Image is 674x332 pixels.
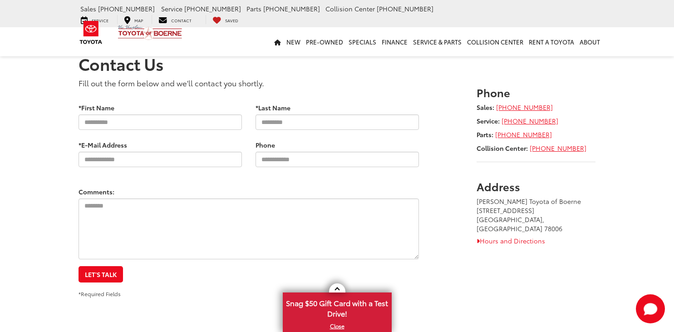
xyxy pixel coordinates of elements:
img: Toyota [74,18,108,47]
a: My Saved Vehicles [206,15,245,24]
a: Collision Center [464,27,526,56]
a: Home [271,27,284,56]
span: Collision Center [325,4,375,13]
svg: Start Chat [636,294,665,323]
a: [PHONE_NUMBER] [530,144,586,153]
a: [PHONE_NUMBER] [495,130,552,139]
a: Rent a Toyota [526,27,577,56]
img: Vic Vaughan Toyota of Boerne [118,25,182,40]
span: Snag $50 Gift Card with a Test Drive! [284,293,391,321]
p: Fill out the form below and we'll contact you shortly. [79,77,419,88]
a: Pre-Owned [303,27,346,56]
strong: Parts: [477,130,493,139]
label: *E-Mail Address [79,140,127,149]
address: [PERSON_NAME] Toyota of Boerne [STREET_ADDRESS] [GEOGRAPHIC_DATA], [GEOGRAPHIC_DATA] 78006 [477,197,596,233]
a: New [284,27,303,56]
a: Service & Parts: Opens in a new tab [410,27,464,56]
label: Phone [256,140,275,149]
strong: Service: [477,116,500,125]
button: Let's Talk [79,266,123,282]
a: [PHONE_NUMBER] [496,103,553,112]
h1: Contact Us [79,55,596,73]
label: *First Name [79,103,114,112]
a: Map [117,15,150,24]
a: Finance [379,27,410,56]
span: [PHONE_NUMBER] [263,4,320,13]
h3: Phone [477,86,596,98]
strong: Sales: [477,103,494,112]
small: *Required Fields [79,290,121,297]
span: Parts [246,4,261,13]
a: Hours and Directions [477,236,545,245]
span: Saved [225,17,238,23]
span: [PHONE_NUMBER] [98,4,155,13]
a: About [577,27,603,56]
span: Service [161,4,182,13]
button: Toggle Chat Window [636,294,665,323]
a: Contact [152,15,198,24]
a: Service [74,15,115,24]
h3: Address [477,180,596,192]
a: Specials [346,27,379,56]
strong: Collision Center: [477,144,528,153]
span: [PHONE_NUMBER] [377,4,433,13]
label: *Last Name [256,103,290,112]
span: [PHONE_NUMBER] [184,4,241,13]
label: Comments: [79,187,114,196]
span: Sales [80,4,96,13]
a: [PHONE_NUMBER] [502,116,558,125]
